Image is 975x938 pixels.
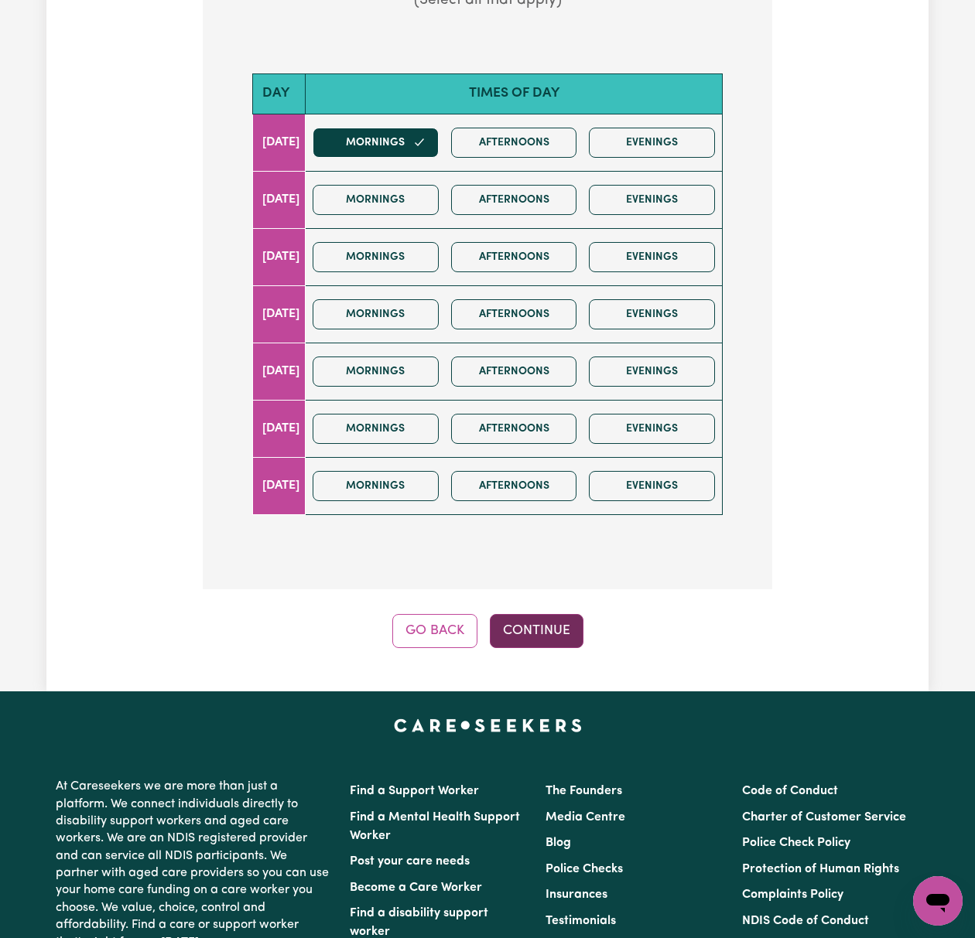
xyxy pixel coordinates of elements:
td: [DATE] [253,228,306,285]
a: Become a Care Worker [350,882,482,894]
button: Afternoons [451,242,577,272]
a: Careseekers home page [394,719,582,732]
td: [DATE] [253,171,306,228]
a: Police Checks [546,863,623,875]
button: Afternoons [451,356,577,387]
td: [DATE] [253,114,306,171]
a: Police Check Policy [742,837,850,849]
a: Post your care needs [350,855,470,868]
button: Afternoons [451,299,577,329]
button: Mornings [313,128,439,158]
td: [DATE] [253,343,306,400]
a: Find a Mental Health Support Worker [350,811,520,842]
button: Afternoons [451,414,577,444]
button: Mornings [313,471,439,501]
a: Code of Conduct [742,785,838,797]
th: Day [253,74,306,114]
button: Evenings [589,414,715,444]
button: Evenings [589,471,715,501]
button: Afternoons [451,185,577,215]
a: Complaints Policy [742,889,843,901]
a: Media Centre [546,811,625,824]
button: Continue [490,614,583,648]
button: Afternoons [451,471,577,501]
button: Evenings [589,185,715,215]
button: Evenings [589,299,715,329]
button: Mornings [313,299,439,329]
button: Afternoons [451,128,577,158]
a: Testimonials [546,915,616,927]
a: Charter of Customer Service [742,811,906,824]
button: Mornings [313,185,439,215]
a: NDIS Code of Conduct [742,915,869,927]
th: Times of day [306,74,723,114]
button: Mornings [313,242,439,272]
a: Find a Support Worker [350,785,479,797]
iframe: Button to launch messaging window [913,876,963,926]
button: Evenings [589,242,715,272]
a: Find a disability support worker [350,907,488,938]
td: [DATE] [253,400,306,457]
td: [DATE] [253,285,306,343]
button: Mornings [313,356,439,387]
a: The Founders [546,785,622,797]
td: [DATE] [253,457,306,514]
a: Insurances [546,889,607,901]
button: Mornings [313,414,439,444]
button: Evenings [589,356,715,387]
a: Protection of Human Rights [742,863,899,875]
a: Blog [546,837,571,849]
button: Go Back [392,614,477,648]
button: Evenings [589,128,715,158]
